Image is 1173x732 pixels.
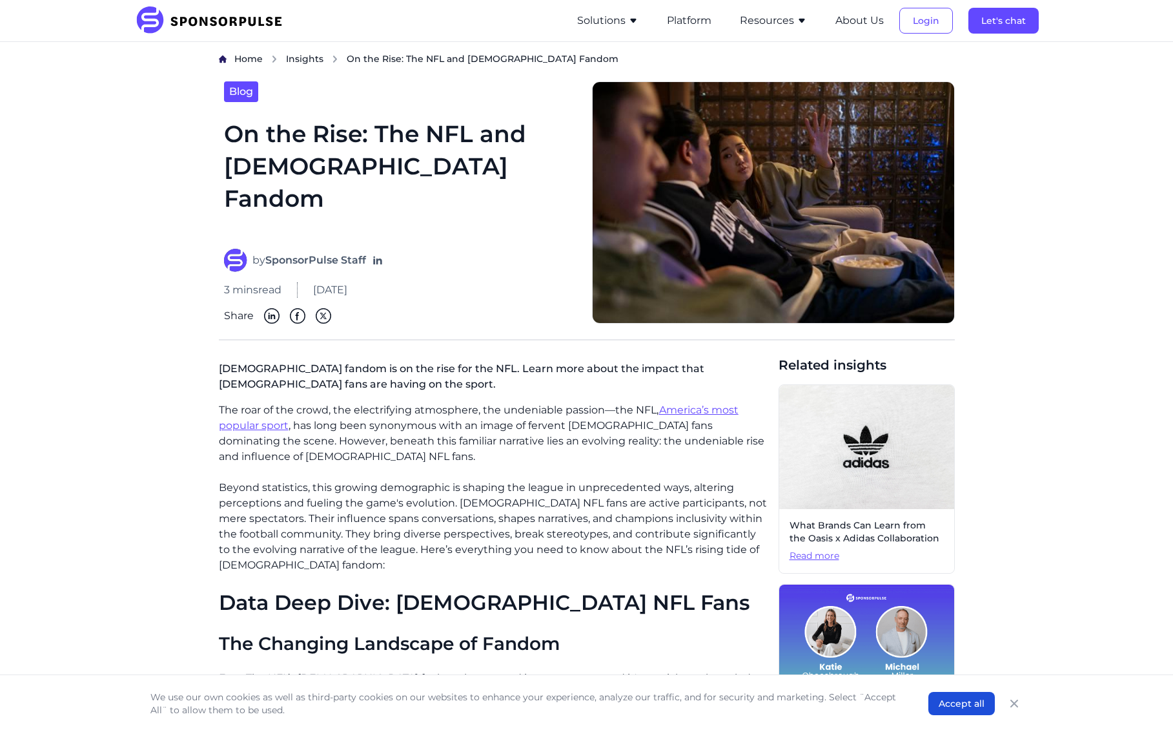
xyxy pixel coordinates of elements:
a: About Us [835,15,884,26]
p: The roar of the crowd, the electrifying atmosphere, the undeniable passion—the NFL, , has long be... [219,403,768,465]
p: [DEMOGRAPHIC_DATA] fandom is on the rise for the NFL. Learn more about the impact that [DEMOGRAPH... [219,356,768,403]
img: Katie Cheesbrough and Michael Miller Join SponsorPulse to Accelerate Strategic Services [779,585,954,709]
img: SponsorPulse Staff [224,249,247,272]
p: Beyond statistics, this growing demographic is shaping the league in unprecedented ways, altering... [219,480,768,573]
a: What Brands Can Learn from the Oasis x Adidas CollaborationRead more [779,384,955,574]
h2: The Changing Landscape of Fandom [219,633,768,655]
span: by [252,253,366,268]
span: Insights [286,53,323,65]
button: Resources [740,13,807,28]
img: chevron right [331,55,339,63]
a: Platform [667,15,711,26]
span: [DATE] [313,282,347,298]
h1: On the Rise: The NFL and [DEMOGRAPHIC_DATA] Fandom [224,118,576,234]
span: Related insights [779,356,955,374]
p: We use our own cookies as well as third-party cookies on our websites to enhance your experience,... [150,691,903,716]
img: Home [219,55,227,63]
a: Login [899,15,953,26]
img: Image Courtesy Ron Lach via Pexels [592,81,955,324]
button: Solutions [577,13,638,28]
img: chevron right [270,55,278,63]
a: Let's chat [968,15,1039,26]
a: Follow on LinkedIn [371,254,384,267]
button: Accept all [928,692,995,715]
a: Home [234,52,263,66]
button: Platform [667,13,711,28]
button: Let's chat [968,8,1039,34]
button: Login [899,8,953,34]
span: Read more [790,550,944,563]
img: Christian Wiediger, courtesy of Unsplash [779,385,954,509]
button: Close [1005,695,1023,713]
img: SponsorPulse [135,6,292,35]
img: Twitter [316,308,331,324]
h1: Data Deep Dive: [DEMOGRAPHIC_DATA] NFL Fans [219,589,768,618]
a: Blog [224,81,258,102]
img: Facebook [290,308,305,324]
strong: SponsorPulse Staff [265,254,366,266]
span: On the Rise: The NFL and [DEMOGRAPHIC_DATA] Fandom [347,52,618,65]
span: Home [234,53,263,65]
span: 3 mins read [224,282,281,298]
span: What Brands Can Learn from the Oasis x Adidas Collaboration [790,519,944,545]
a: Insights [286,52,323,66]
span: Share [224,308,254,324]
button: About Us [835,13,884,28]
img: Linkedin [264,308,280,324]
